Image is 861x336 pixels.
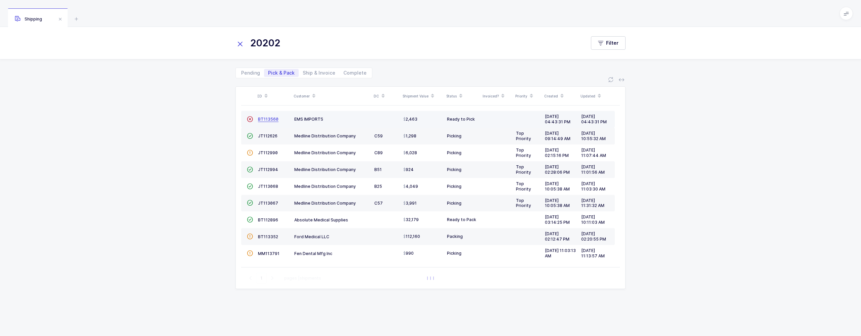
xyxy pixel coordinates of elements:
[483,90,511,102] div: Invoiced?
[545,198,570,208] span: [DATE] 10:05:38 AM
[294,90,370,102] div: Customer
[258,150,278,155] span: JT112990
[241,71,260,75] span: Pending
[247,133,253,138] span: 
[581,231,606,242] span: [DATE] 02:20:55 PM
[446,90,479,102] div: Status
[581,131,606,141] span: [DATE] 10:55:32 AM
[403,90,442,102] div: Shipment Value
[581,114,607,124] span: [DATE] 04:43:31 PM
[247,200,253,205] span: 
[374,201,383,206] span: C57
[581,148,606,158] span: [DATE] 11:07:44 AM
[294,217,348,222] span: Absolute Medical Supplies
[294,234,329,239] span: Ford Medical LLC
[403,117,417,122] span: 2,463
[258,117,278,122] span: BT113560
[545,114,570,124] span: [DATE] 04:43:31 PM
[581,198,604,208] span: [DATE] 11:31:32 AM
[247,167,253,172] span: 
[374,167,382,172] span: B51
[374,133,383,138] span: C59
[247,217,253,222] span: 
[581,164,605,175] span: [DATE] 11:01:56 AM
[545,131,570,141] span: [DATE] 09:14:49 AM
[374,184,382,189] span: B25
[591,36,626,50] button: Filter
[515,90,540,102] div: Priority
[545,231,569,242] span: [DATE] 02:12:47 PM
[258,133,277,138] span: JT112626
[545,181,570,192] span: [DATE] 10:05:38 AM
[581,248,605,258] span: [DATE] 11:13:57 AM
[545,214,570,225] span: [DATE] 03:14:25 PM
[516,164,531,175] span: Top Priority
[545,248,576,258] span: [DATE] 11:03:13 AM
[516,181,531,192] span: Top Priority
[581,181,605,192] span: [DATE] 11:03:30 AM
[15,16,42,22] span: Shipping
[516,131,531,141] span: Top Priority
[268,71,295,75] span: Pick & Pack
[403,184,418,189] span: 4,049
[447,201,461,206] span: Picking
[343,71,367,75] span: Complete
[294,117,323,122] span: EMS IMPORTS
[294,133,356,138] span: Medline Distribution Company
[247,251,253,256] span: 
[544,90,576,102] div: Created
[247,234,253,239] span: 
[235,35,577,51] input: Search for Shipments...
[258,167,278,172] span: JT112994
[258,251,279,256] span: MM113791
[258,234,278,239] span: BT113352
[403,251,414,256] span: 990
[403,167,414,172] span: 924
[247,117,253,122] span: 
[581,214,605,225] span: [DATE] 10:11:03 AM
[374,90,399,102] div: DC
[294,251,332,256] span: Fen Dental Mfg Inc
[294,201,356,206] span: Medline Distribution Company
[545,164,570,175] span: [DATE] 02:28:06 PM
[258,217,278,222] span: BT112896
[447,150,461,155] span: Picking
[447,217,476,222] span: Ready to Pack
[581,90,613,102] div: Updated
[247,150,253,155] span: 
[447,234,463,239] span: Packing
[403,133,416,139] span: 1,298
[403,217,419,222] span: 32,179
[294,184,356,189] span: Medline Distribution Company
[516,198,531,208] span: Top Priority
[447,251,461,256] span: Picking
[247,184,253,189] span: 
[447,184,461,189] span: Picking
[303,71,335,75] span: Ship & Invoice
[447,133,461,138] span: Picking
[516,148,531,158] span: Top Priority
[403,150,417,156] span: 6,028
[545,148,569,158] span: [DATE] 02:15:16 PM
[258,201,278,206] span: JT113067
[403,234,420,239] span: 112,160
[294,167,356,172] span: Medline Distribution Company
[374,150,383,155] span: C89
[403,201,417,206] span: 3,991
[294,150,356,155] span: Medline Distribution Company
[606,40,619,46] span: Filter
[447,117,475,122] span: Ready to Pick
[447,167,461,172] span: Picking
[257,90,290,102] div: ID
[258,184,278,189] span: JT113068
